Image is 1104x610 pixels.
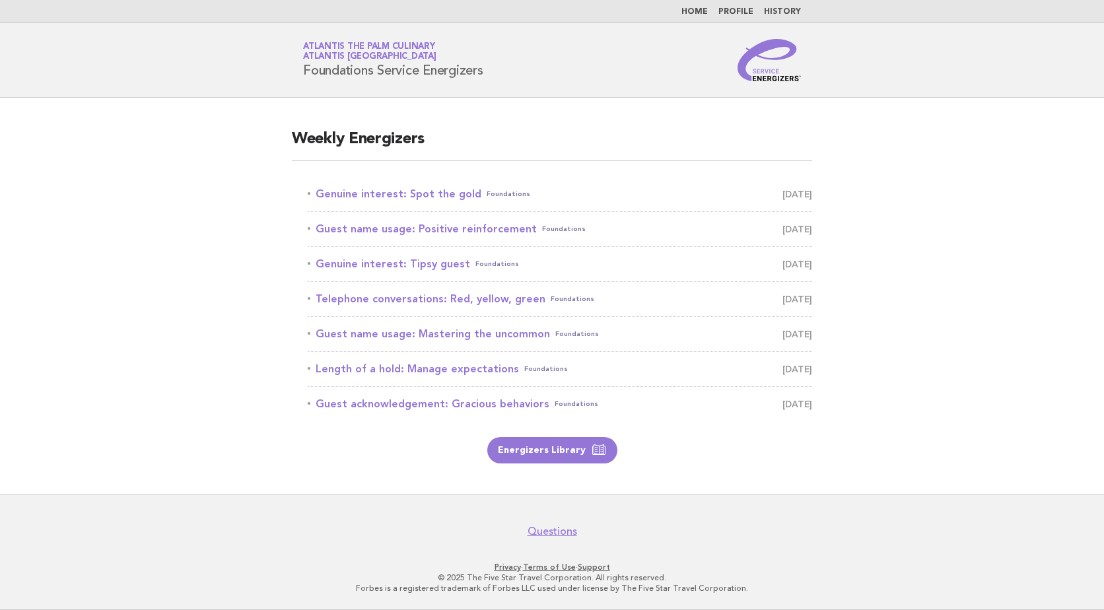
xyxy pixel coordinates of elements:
[555,325,599,343] span: Foundations
[308,220,812,238] a: Guest name usage: Positive reinforcementFoundations [DATE]
[148,583,956,593] p: Forbes is a registered trademark of Forbes LLC used under license by The Five Star Travel Corpora...
[555,395,598,413] span: Foundations
[148,572,956,583] p: © 2025 The Five Star Travel Corporation. All rights reserved.
[308,325,812,343] a: Guest name usage: Mastering the uncommonFoundations [DATE]
[764,8,801,16] a: History
[487,185,530,203] span: Foundations
[495,562,521,572] a: Privacy
[528,525,577,538] a: Questions
[308,395,812,413] a: Guest acknowledgement: Gracious behaviorsFoundations [DATE]
[308,360,812,378] a: Length of a hold: Manage expectationsFoundations [DATE]
[782,325,812,343] span: [DATE]
[782,395,812,413] span: [DATE]
[523,562,576,572] a: Terms of Use
[782,360,812,378] span: [DATE]
[303,42,436,61] a: Atlantis The Palm CulinaryAtlantis [GEOGRAPHIC_DATA]
[578,562,610,572] a: Support
[148,562,956,572] p: · ·
[718,8,753,16] a: Profile
[524,360,568,378] span: Foundations
[487,437,617,463] a: Energizers Library
[308,185,812,203] a: Genuine interest: Spot the goldFoundations [DATE]
[782,255,812,273] span: [DATE]
[303,53,436,61] span: Atlantis [GEOGRAPHIC_DATA]
[475,255,519,273] span: Foundations
[542,220,586,238] span: Foundations
[292,129,812,161] h2: Weekly Energizers
[681,8,708,16] a: Home
[738,39,801,81] img: Service Energizers
[782,185,812,203] span: [DATE]
[551,290,594,308] span: Foundations
[308,255,812,273] a: Genuine interest: Tipsy guestFoundations [DATE]
[303,43,483,77] h1: Foundations Service Energizers
[782,220,812,238] span: [DATE]
[782,290,812,308] span: [DATE]
[308,290,812,308] a: Telephone conversations: Red, yellow, greenFoundations [DATE]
